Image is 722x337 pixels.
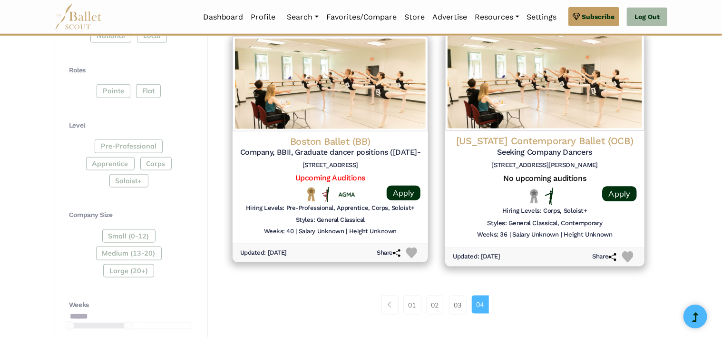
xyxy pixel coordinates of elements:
a: Apply [387,186,420,200]
h4: Company Size [69,210,192,220]
h5: Company, BBII, Graduate dancer positions ([DATE]-[DATE]) [240,148,420,158]
a: Resources [471,7,523,27]
a: Settings [523,7,561,27]
h6: Salary Unknown [299,228,344,236]
img: gem.svg [573,11,580,22]
a: 02 [426,296,444,315]
span: Subscribe [582,11,615,22]
h6: Salary Unknown [513,231,559,239]
img: National [305,187,317,202]
h6: | [509,231,511,239]
h6: Styles: General Classical, Contemporary [487,219,602,227]
img: Heart [622,252,633,263]
h6: | [561,231,562,239]
h6: [STREET_ADDRESS] [240,161,420,169]
h6: Height Unknown [564,231,613,239]
h6: | [296,228,297,236]
h6: Share [377,249,400,257]
a: 04 [472,296,489,314]
h4: Level [69,121,192,130]
a: Search [283,7,322,27]
h6: Weeks: 36 [477,231,507,239]
a: 03 [449,296,467,315]
a: Advertise [429,7,471,27]
h6: Hiring Levels: Pre-Professional, Apprentice, Corps, Soloist+ [246,204,415,212]
h4: [US_STATE] Contemporary Ballet (OCB) [453,135,637,148]
a: Upcoming Auditions [295,173,365,182]
h6: Weeks: 40 [264,228,294,236]
nav: Page navigation example [381,296,494,315]
img: Logo [233,36,428,131]
img: Logo [445,34,644,131]
h4: Roles [69,66,192,75]
h6: Updated: [DATE] [453,253,500,261]
a: Log Out [627,8,667,27]
img: All [322,187,329,202]
h6: Share [592,253,616,261]
h6: Styles: General Classical [296,216,365,224]
a: Store [401,7,429,27]
h6: Updated: [DATE] [240,249,287,257]
img: Flat [545,188,554,205]
a: Subscribe [568,7,619,26]
a: Dashboard [199,7,247,27]
h6: [STREET_ADDRESS][PERSON_NAME] [453,161,637,169]
h6: | [346,228,347,236]
a: Apply [602,186,636,201]
h6: Height Unknown [349,228,397,236]
img: Heart [406,248,417,258]
h4: Boston Ballet (BB) [240,135,420,148]
h5: Seeking Company Dancers [453,148,637,158]
img: Local [528,189,540,204]
a: Profile [247,7,280,27]
img: Union [339,192,355,198]
h4: Weeks [69,300,192,310]
a: 01 [403,296,421,315]
h5: No upcoming auditions [453,174,637,184]
a: Favorites/Compare [322,7,401,27]
h6: Hiring Levels: Corps, Soloist+ [502,207,587,215]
